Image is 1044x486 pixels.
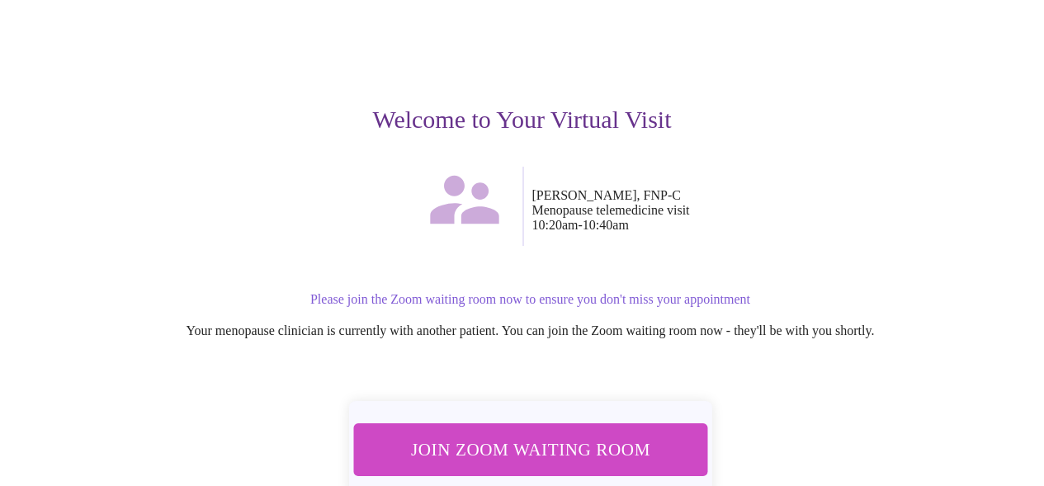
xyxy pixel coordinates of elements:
p: [PERSON_NAME], FNP-C Menopause telemedicine visit 10:20am - 10:40am [532,188,1018,233]
span: Join Zoom Waiting Room [368,434,693,466]
p: Please join the Zoom waiting room now to ensure you don't miss your appointment [43,292,1018,307]
h3: Welcome to Your Virtual Visit [26,106,1018,134]
button: Join Zoom Waiting Room [345,422,716,477]
p: Your menopause clinician is currently with another patient. You can join the Zoom waiting room no... [43,323,1018,338]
